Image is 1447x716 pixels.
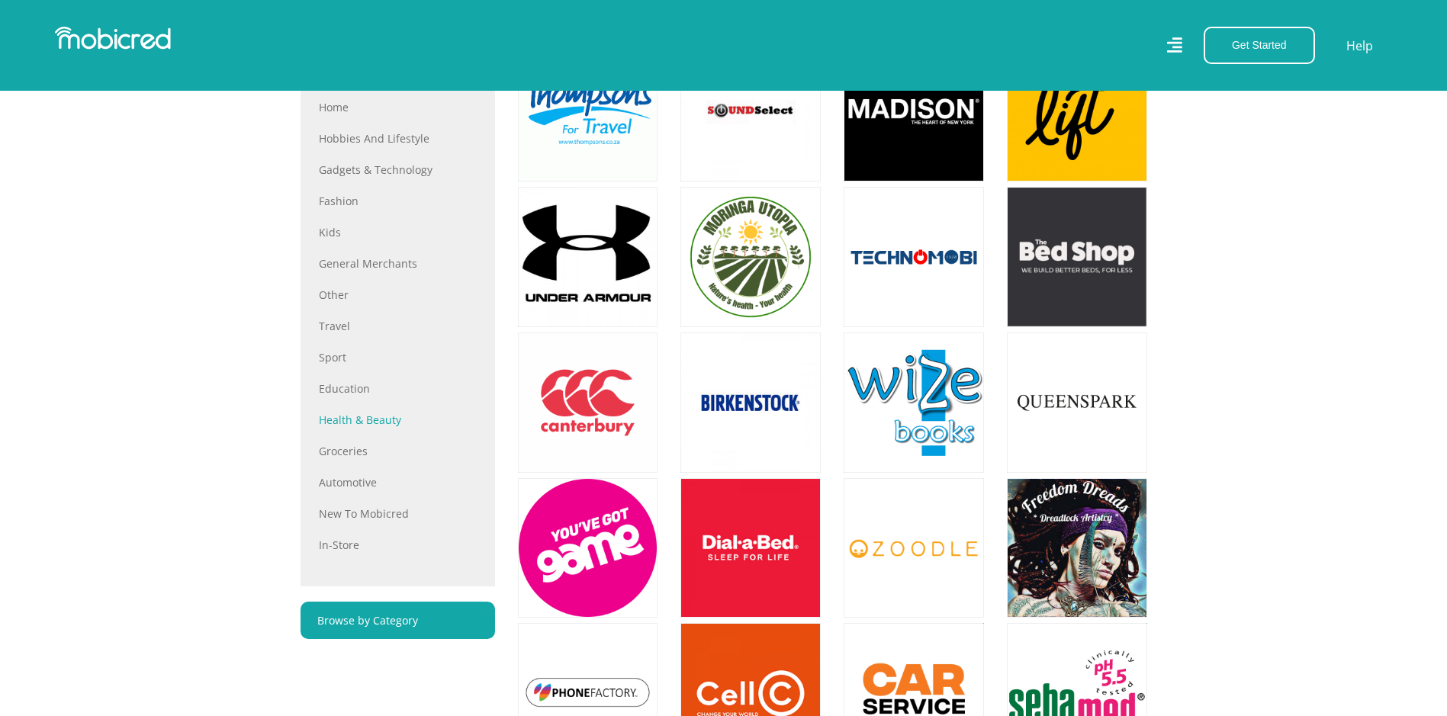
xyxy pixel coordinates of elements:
a: Education [319,380,477,397]
img: Mobicred [55,27,171,50]
a: General Merchants [319,255,477,271]
a: Sport [319,349,477,365]
a: Hobbies and Lifestyle [319,130,477,146]
a: New to Mobicred [319,506,477,522]
button: Get Started [1204,27,1315,64]
a: Groceries [319,443,477,459]
a: Other [319,287,477,303]
a: Home [319,99,477,115]
a: In-store [319,537,477,553]
a: Health & Beauty [319,412,477,428]
a: Travel [319,318,477,334]
a: Automotive [319,474,477,490]
a: Fashion [319,193,477,209]
a: Help [1346,36,1374,56]
a: Gadgets & Technology [319,162,477,178]
a: Kids [319,224,477,240]
a: Browse by Category [301,602,495,639]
